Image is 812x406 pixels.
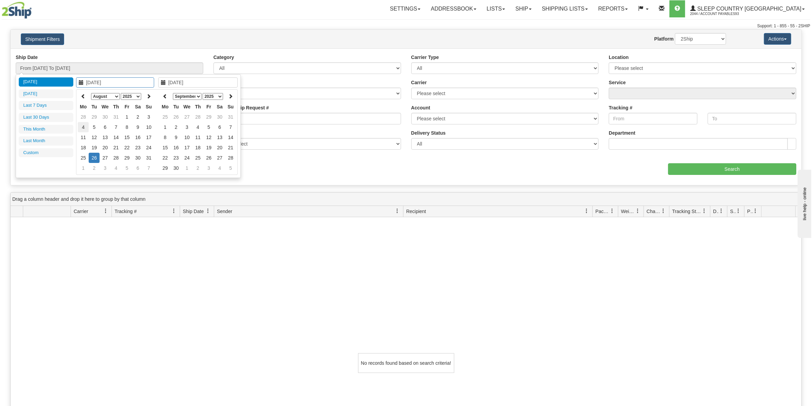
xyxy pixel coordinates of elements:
td: 7 [143,163,154,173]
td: 4 [78,122,89,132]
span: Sender [217,208,232,215]
img: logo2044.jpg [2,2,32,19]
label: Platform [654,35,674,42]
td: 25 [160,112,171,122]
th: We [100,102,110,112]
td: 4 [110,163,121,173]
li: Last 7 Days [19,101,73,110]
span: Recipient [406,208,426,215]
td: 2 [132,112,143,122]
td: 11 [78,132,89,142]
td: 30 [171,163,181,173]
td: 18 [192,142,203,153]
a: Delivery Status filter column settings [715,205,727,217]
iframe: chat widget [796,168,811,238]
td: 9 [171,132,181,142]
span: Shipment Issues [730,208,736,215]
a: Packages filter column settings [606,205,618,217]
td: 12 [203,132,214,142]
td: 31 [110,112,121,122]
td: 3 [100,163,110,173]
td: 22 [121,142,132,153]
td: 6 [214,122,225,132]
span: Sleep Country [GEOGRAPHIC_DATA] [696,6,801,12]
a: Pickup Status filter column settings [750,205,761,217]
a: Shipment Issues filter column settings [733,205,744,217]
div: live help - online [5,6,63,11]
label: Ship Date [16,54,38,61]
td: 9 [132,122,143,132]
a: Addressbook [426,0,482,17]
a: Recipient filter column settings [581,205,592,217]
label: Tracking # [609,104,632,111]
span: 2044 / Account Payables93 [690,11,741,17]
td: 30 [132,153,143,163]
td: 21 [225,142,236,153]
th: Fr [121,102,132,112]
td: 1 [78,163,89,173]
span: Charge [647,208,661,215]
label: Category [213,54,234,61]
td: 25 [192,153,203,163]
td: 1 [160,122,171,132]
button: Actions [764,33,791,45]
td: 24 [143,142,154,153]
td: 16 [171,142,181,153]
td: 17 [143,132,154,142]
th: Th [110,102,121,112]
td: 10 [181,132,192,142]
th: Tu [171,102,181,112]
li: [DATE] [19,77,73,87]
td: 5 [121,163,132,173]
span: Weight [621,208,635,215]
td: 17 [181,142,192,153]
input: Search [668,163,797,175]
td: 2 [171,122,181,132]
a: Settings [385,0,426,17]
td: 4 [192,122,203,132]
a: Sender filter column settings [392,205,403,217]
li: [DATE] [19,89,73,99]
td: 29 [89,112,100,122]
td: 1 [121,112,132,122]
input: To [708,113,796,124]
div: No records found based on search criteria! [358,353,454,373]
td: 28 [225,153,236,163]
td: 1 [181,163,192,173]
td: 5 [225,163,236,173]
td: 30 [100,112,110,122]
th: Mo [78,102,89,112]
td: 28 [192,112,203,122]
td: 15 [121,132,132,142]
td: 7 [225,122,236,132]
th: Th [192,102,203,112]
th: Mo [160,102,171,112]
td: 12 [89,132,100,142]
td: 3 [143,112,154,122]
th: Fr [203,102,214,112]
td: 30 [214,112,225,122]
td: 27 [181,112,192,122]
th: Tu [89,102,100,112]
a: Tracking # filter column settings [168,205,180,217]
td: 25 [78,153,89,163]
th: Sa [132,102,143,112]
label: Order # / Ship Request # [213,104,269,111]
div: grid grouping header [11,193,801,206]
label: Carrier Type [411,54,439,61]
label: Account [411,104,430,111]
td: 24 [181,153,192,163]
td: 11 [192,132,203,142]
input: From [609,113,697,124]
span: Pickup Status [747,208,753,215]
label: Carrier [411,79,427,86]
span: Delivery Status [713,208,719,215]
td: 29 [121,153,132,163]
a: Sleep Country [GEOGRAPHIC_DATA] 2044 / Account Payables93 [685,0,810,17]
td: 15 [160,142,171,153]
label: Service [609,79,626,86]
a: Reports [593,0,633,17]
td: 28 [110,153,121,163]
li: Last 30 Days [19,113,73,122]
a: Lists [482,0,510,17]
